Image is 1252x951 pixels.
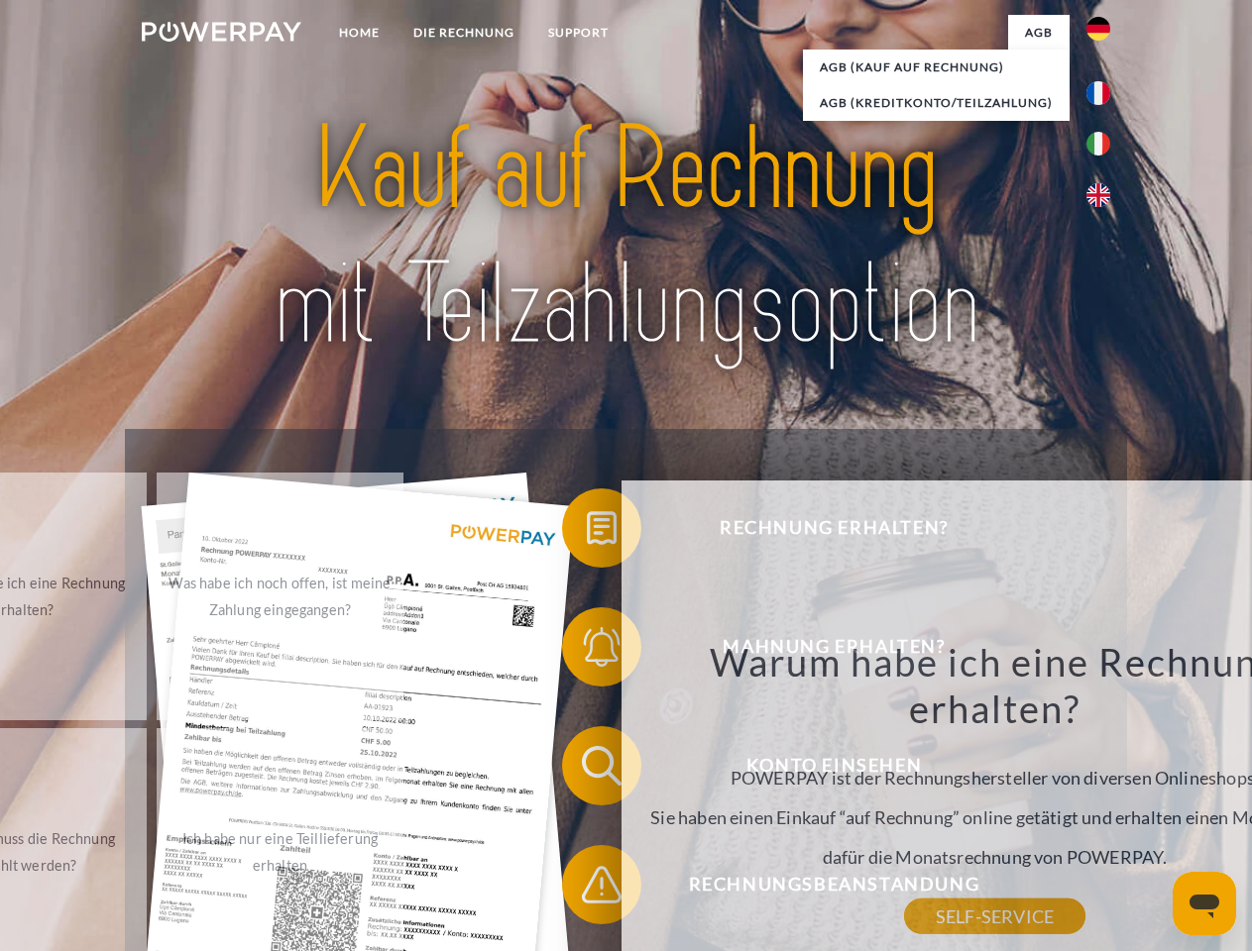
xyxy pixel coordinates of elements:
[577,622,626,672] img: qb_bell.svg
[577,503,626,553] img: qb_bill.svg
[1173,872,1236,935] iframe: Schaltfläche zum Öffnen des Messaging-Fensters
[577,860,626,909] img: qb_warning.svg
[1086,81,1110,105] img: fr
[1008,15,1070,51] a: agb
[904,898,1085,934] a: SELF-SERVICE
[531,15,626,51] a: SUPPORT
[562,488,1078,568] button: Rechnung erhalten?
[397,15,531,51] a: DIE RECHNUNG
[562,845,1078,924] button: Rechnungsbeanstandung
[803,85,1070,121] a: AGB (Kreditkonto/Teilzahlung)
[142,22,301,42] img: logo-powerpay-white.svg
[562,607,1078,687] button: Mahnung erhalten?
[189,95,1063,379] img: title-powerpay_de.svg
[577,741,626,791] img: qb_search.svg
[1086,132,1110,156] img: it
[169,825,392,879] div: Ich habe nur eine Teillieferung erhalten
[1086,183,1110,207] img: en
[562,726,1078,805] button: Konto einsehen
[1086,17,1110,41] img: de
[803,50,1070,85] a: AGB (Kauf auf Rechnung)
[322,15,397,51] a: Home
